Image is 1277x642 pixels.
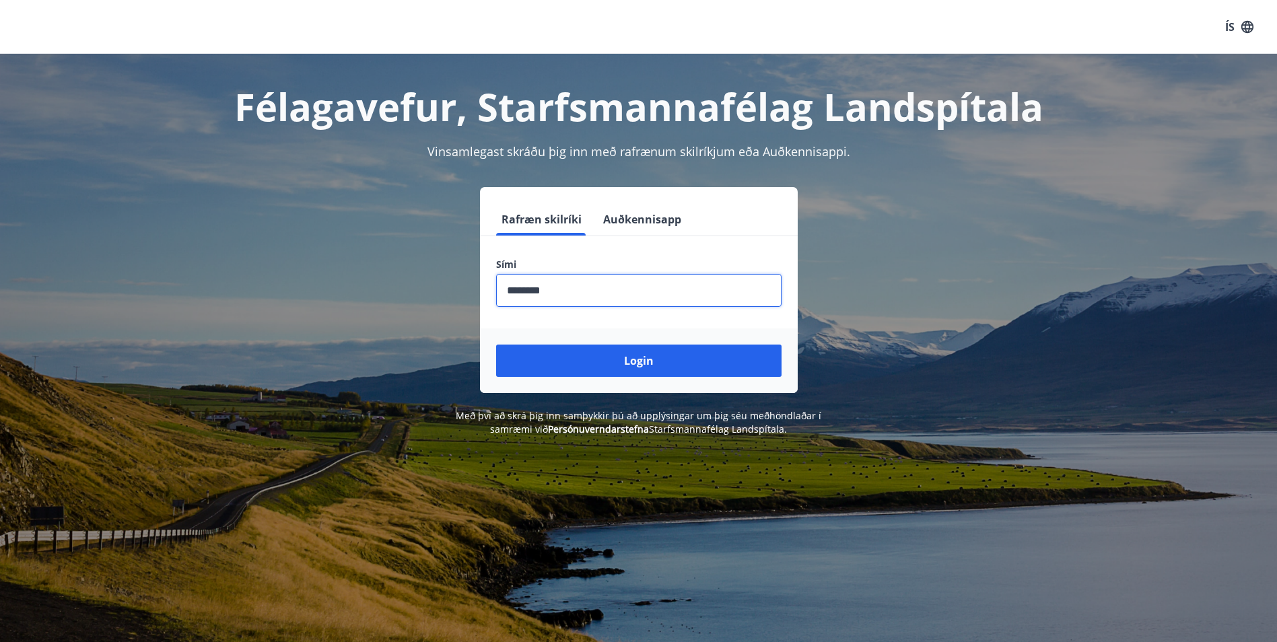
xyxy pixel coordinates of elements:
[496,203,587,236] button: Rafræn skilríki
[1218,15,1261,39] button: ÍS
[598,203,687,236] button: Auðkennisapp
[170,81,1107,132] h1: Félagavefur, Starfsmannafélag Landspítala
[496,345,782,377] button: Login
[496,258,782,271] label: Sími
[456,409,821,435] span: Með því að skrá þig inn samþykkir þú að upplýsingar um þig séu meðhöndlaðar í samræmi við Starfsm...
[548,423,649,435] a: Persónuverndarstefna
[427,143,850,159] span: Vinsamlegast skráðu þig inn með rafrænum skilríkjum eða Auðkennisappi.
